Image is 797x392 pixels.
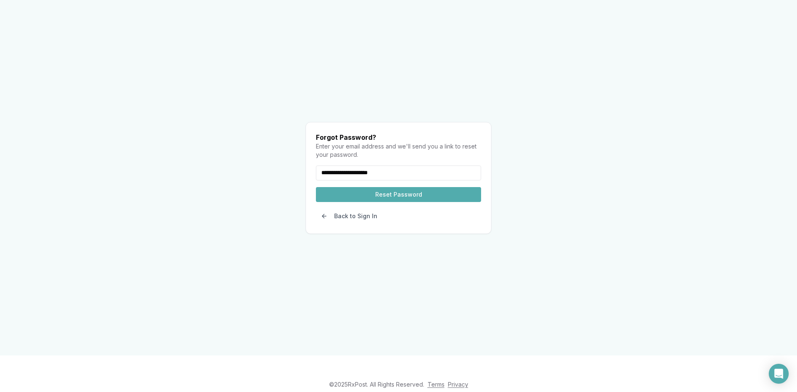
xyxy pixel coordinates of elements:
[316,132,481,142] h1: Forgot Password?
[316,187,481,202] button: Reset Password
[316,142,481,159] p: Enter your email address and we'll send you a link to reset your password.
[316,209,382,224] button: Back to Sign In
[769,364,789,384] div: Open Intercom Messenger
[448,381,468,388] a: Privacy
[316,213,382,221] a: Back to Sign In
[428,381,445,388] a: Terms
